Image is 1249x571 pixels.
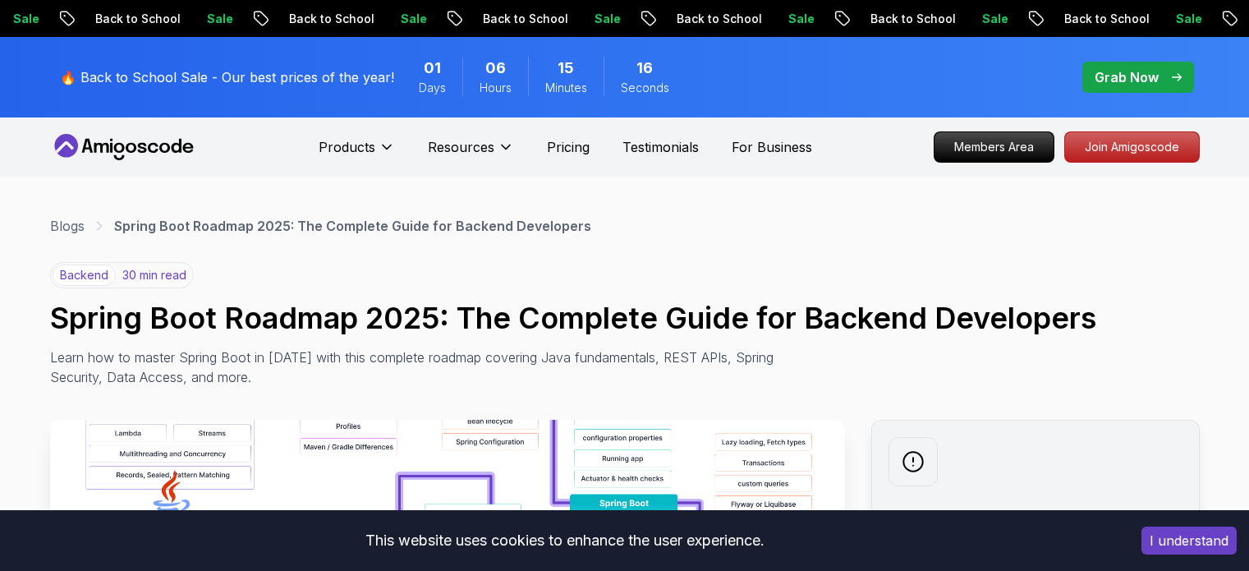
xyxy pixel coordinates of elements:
p: Products [319,137,375,157]
p: Sale [969,11,1022,27]
p: Back to School [664,11,775,27]
p: Spring Boot Roadmap 2025: The Complete Guide for Backend Developers [114,216,591,236]
span: 6 Hours [485,57,506,80]
p: Sale [581,11,634,27]
p: Learn how to master Spring Boot in [DATE] with this complete roadmap covering Java fundamentals, ... [50,348,786,387]
p: Grab Now [1095,67,1159,87]
span: Hours [480,80,512,96]
a: For Business [732,137,812,157]
p: Members Area [934,132,1054,162]
span: 15 Minutes [558,57,574,80]
p: Back to School [1051,11,1163,27]
p: Sale [194,11,246,27]
h1: Spring Boot Roadmap 2025: The Complete Guide for Backend Developers [50,302,1200,334]
p: Back to School [470,11,581,27]
span: Minutes [545,80,587,96]
p: Back to School [857,11,969,27]
p: 🔥 Back to School Sale - Our best prices of the year! [60,67,394,87]
p: Resources [428,137,494,157]
span: Seconds [621,80,669,96]
p: 30 min read [122,267,186,283]
a: Members Area [934,131,1054,163]
button: Accept cookies [1141,527,1237,555]
p: backend [53,265,116,286]
span: 1 Days [424,57,441,80]
a: Join Amigoscode [1064,131,1200,163]
p: Join Amigoscode [1065,132,1199,162]
a: Blogs [50,216,85,236]
p: Sale [775,11,828,27]
span: 16 Seconds [636,57,653,80]
a: Pricing [547,137,590,157]
p: Back to School [82,11,194,27]
p: Back to School [276,11,388,27]
p: Sale [1163,11,1215,27]
span: Days [419,80,446,96]
button: Resources [428,137,514,170]
div: This website uses cookies to enhance the user experience. [12,523,1117,559]
button: Products [319,137,395,170]
p: Sale [388,11,440,27]
h2: Weekly newsletter [889,506,1182,529]
a: Testimonials [622,137,699,157]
